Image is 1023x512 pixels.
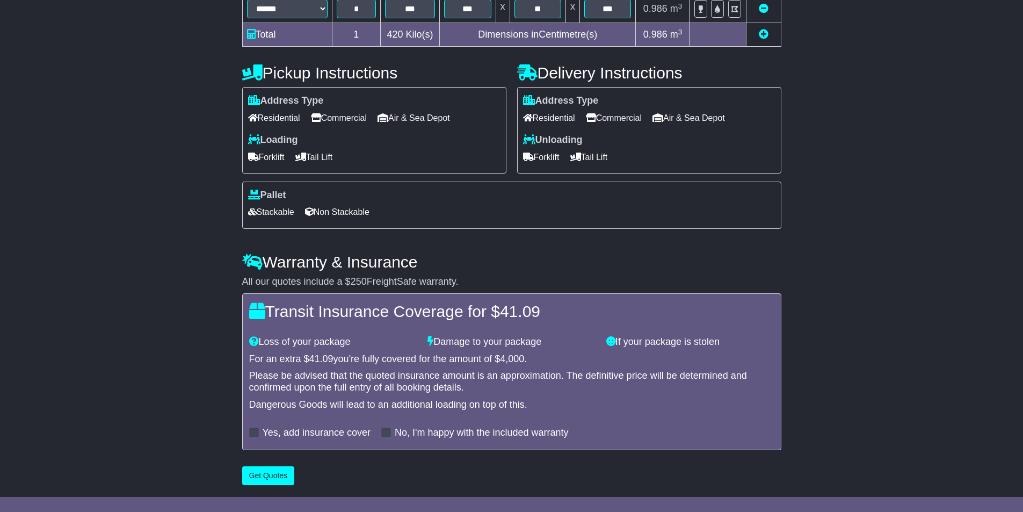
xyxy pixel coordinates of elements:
div: All our quotes include a $ FreightSafe warranty. [242,276,781,288]
label: Loading [248,134,298,146]
span: Tail Lift [295,149,333,165]
span: Air & Sea Depot [378,110,450,126]
div: Damage to your package [422,336,601,348]
div: Please be advised that the quoted insurance amount is an approximation. The definitive price will... [249,370,774,393]
span: 4,000 [500,354,524,364]
span: Tail Lift [570,149,608,165]
div: Dangerous Goods will lead to an additional loading on top of this. [249,399,774,411]
span: 0.986 [643,29,668,40]
label: Address Type [248,95,324,107]
span: 41.09 [309,354,333,364]
label: Address Type [523,95,599,107]
h4: Transit Insurance Coverage for $ [249,302,774,320]
span: Air & Sea Depot [652,110,725,126]
sup: 3 [678,2,683,10]
label: Yes, add insurance cover [263,427,371,439]
div: For an extra $ you're fully covered for the amount of $ . [249,354,774,365]
h4: Delivery Instructions [517,64,781,82]
sup: 3 [678,28,683,36]
span: Residential [248,110,300,126]
span: m [670,29,683,40]
span: Residential [523,110,575,126]
span: Forklift [523,149,560,165]
a: Add new item [759,29,768,40]
h4: Warranty & Insurance [242,253,781,271]
a: Remove this item [759,3,768,14]
span: 250 [351,276,367,287]
button: Get Quotes [242,466,295,485]
span: m [670,3,683,14]
div: Loss of your package [244,336,423,348]
h4: Pickup Instructions [242,64,506,82]
span: Stackable [248,204,294,220]
span: 41.09 [500,302,540,320]
label: No, I'm happy with the included warranty [395,427,569,439]
td: Total [242,23,332,47]
td: 1 [332,23,381,47]
td: Kilo(s) [381,23,440,47]
div: If your package is stolen [601,336,780,348]
span: 420 [387,29,403,40]
span: Non Stackable [305,204,369,220]
label: Pallet [248,190,286,201]
td: Dimensions in Centimetre(s) [440,23,636,47]
span: Commercial [311,110,367,126]
span: Forklift [248,149,285,165]
label: Unloading [523,134,583,146]
span: 0.986 [643,3,668,14]
span: Commercial [586,110,642,126]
